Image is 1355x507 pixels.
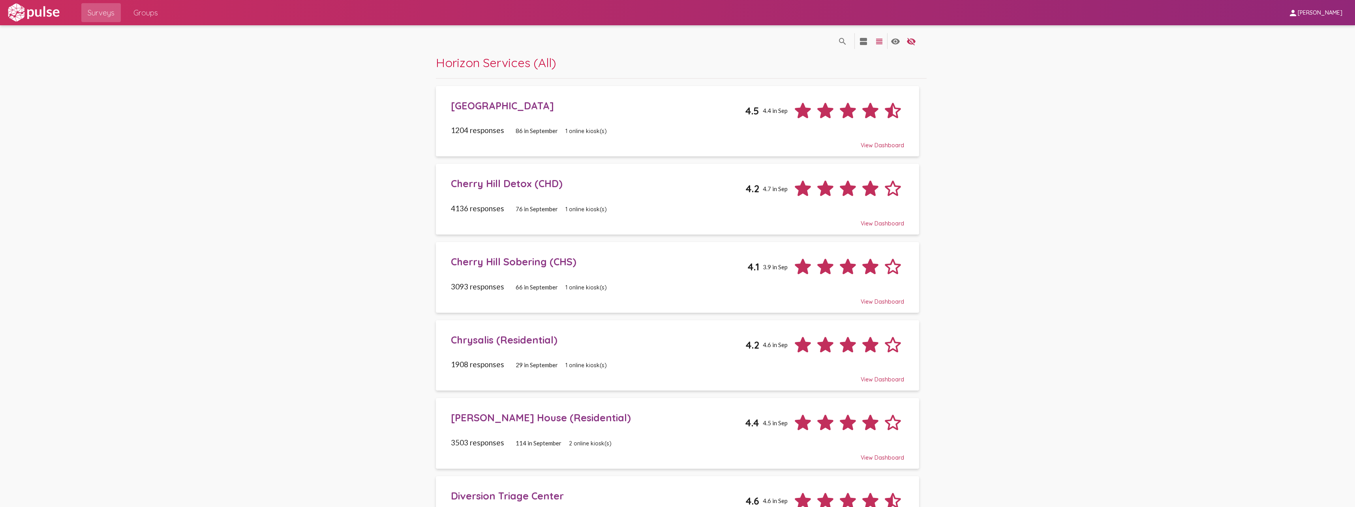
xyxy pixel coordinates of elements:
[745,105,759,117] span: 4.5
[451,360,504,369] span: 1908 responses
[6,3,61,23] img: white-logo.svg
[1288,8,1298,18] mat-icon: person
[569,440,612,447] span: 2 online kiosk(s)
[565,284,607,291] span: 1 online kiosk(s)
[436,398,919,469] a: [PERSON_NAME] House (Residential)4.44.5 in Sep3503 responses114 in September2 online kiosk(s)View...
[451,447,904,461] div: View Dashboard
[565,128,607,135] span: 1 online kiosk(s)
[133,6,158,20] span: Groups
[451,255,747,268] div: Cherry Hill Sobering (CHS)
[451,282,504,291] span: 3093 responses
[763,341,788,348] span: 4.6 in Sep
[451,126,504,135] span: 1204 responses
[763,263,788,270] span: 3.9 in Sep
[451,334,745,346] div: Chrysalis (Residential)
[436,320,919,391] a: Chrysalis (Residential)4.24.6 in Sep1908 responses29 in September1 online kiosk(s)View Dashboard
[88,6,114,20] span: Surveys
[565,206,607,213] span: 1 online kiosk(s)
[888,33,903,49] button: language
[436,86,919,157] a: [GEOGRAPHIC_DATA]4.54.4 in Sep1204 responses86 in September1 online kiosk(s)View Dashboard
[516,439,561,447] span: 114 in September
[451,135,904,149] div: View Dashboard
[451,369,904,383] div: View Dashboard
[747,261,759,273] span: 4.1
[763,185,788,192] span: 4.7 in Sep
[838,37,847,46] mat-icon: language
[1282,5,1349,20] button: [PERSON_NAME]
[871,33,887,49] button: language
[516,284,558,291] span: 66 in September
[763,497,788,504] span: 4.6 in Sep
[516,205,558,212] span: 76 in September
[436,242,919,313] a: Cherry Hill Sobering (CHS)4.13.9 in Sep3093 responses66 in September1 online kiosk(s)View Dashboard
[451,204,504,213] span: 4136 responses
[451,291,904,305] div: View Dashboard
[875,37,884,46] mat-icon: language
[451,411,745,424] div: [PERSON_NAME] House (Residential)
[856,33,871,49] button: language
[516,127,558,134] span: 86 in September
[745,339,759,351] span: 4.2
[436,55,556,70] span: Horizon Services (All)
[745,182,759,195] span: 4.2
[516,361,558,368] span: 29 in September
[745,495,759,507] span: 4.6
[903,33,919,49] button: language
[763,419,788,426] span: 4.5 in Sep
[906,37,916,46] mat-icon: language
[451,100,745,112] div: [GEOGRAPHIC_DATA]
[81,3,121,22] a: Surveys
[859,37,868,46] mat-icon: language
[565,362,607,369] span: 1 online kiosk(s)
[451,490,745,502] div: Diversion Triage Center
[763,107,788,114] span: 4.4 in Sep
[1298,9,1342,17] span: [PERSON_NAME]
[451,438,504,447] span: 3503 responses
[745,417,759,429] span: 4.4
[451,213,904,227] div: View Dashboard
[127,3,164,22] a: Groups
[451,177,745,190] div: Cherry Hill Detox (CHD)
[891,37,900,46] mat-icon: language
[835,33,850,49] button: language
[436,164,919,235] a: Cherry Hill Detox (CHD)4.24.7 in Sep4136 responses76 in September1 online kiosk(s)View Dashboard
